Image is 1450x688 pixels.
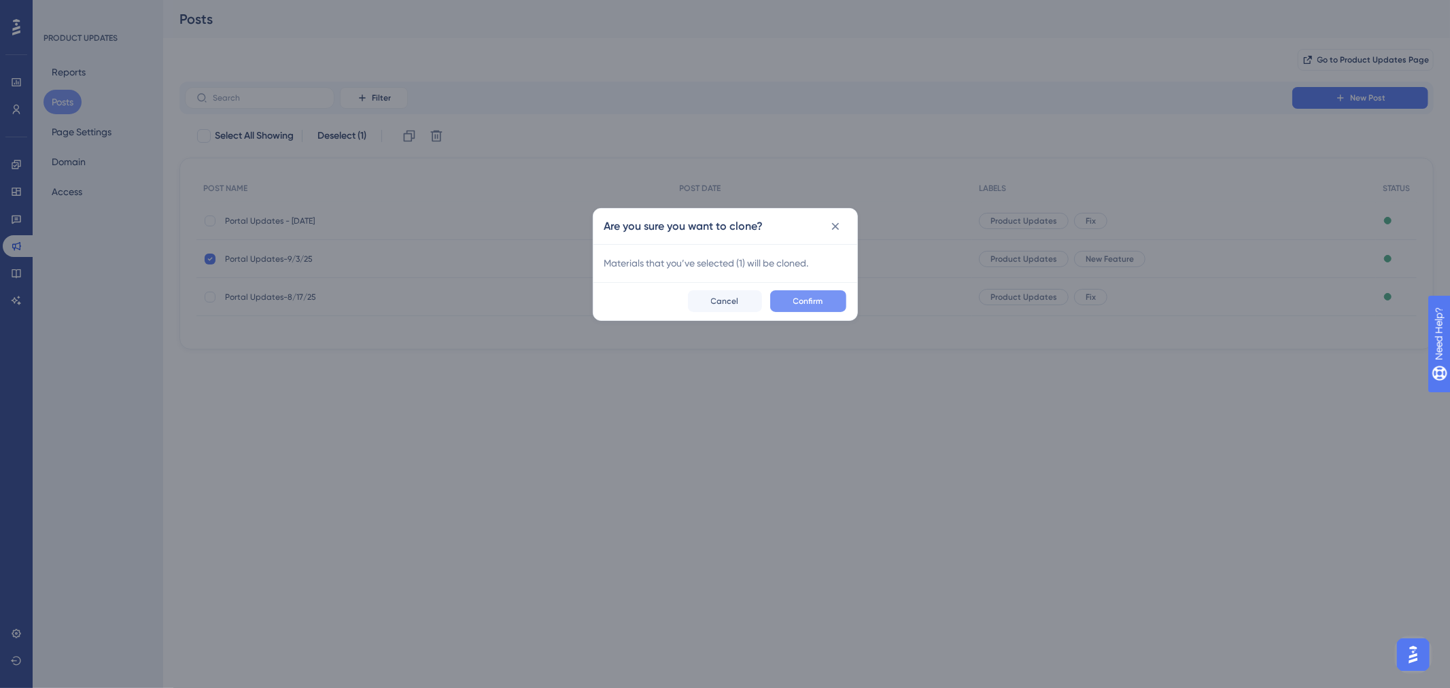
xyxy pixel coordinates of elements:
[793,296,823,307] span: Confirm
[604,255,846,271] span: Materials that you’ve selected ( 1 ) will be cloned.
[32,3,85,20] span: Need Help?
[604,218,763,235] h2: Are you sure you want to clone?
[1393,634,1434,675] iframe: UserGuiding AI Assistant Launcher
[711,296,739,307] span: Cancel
